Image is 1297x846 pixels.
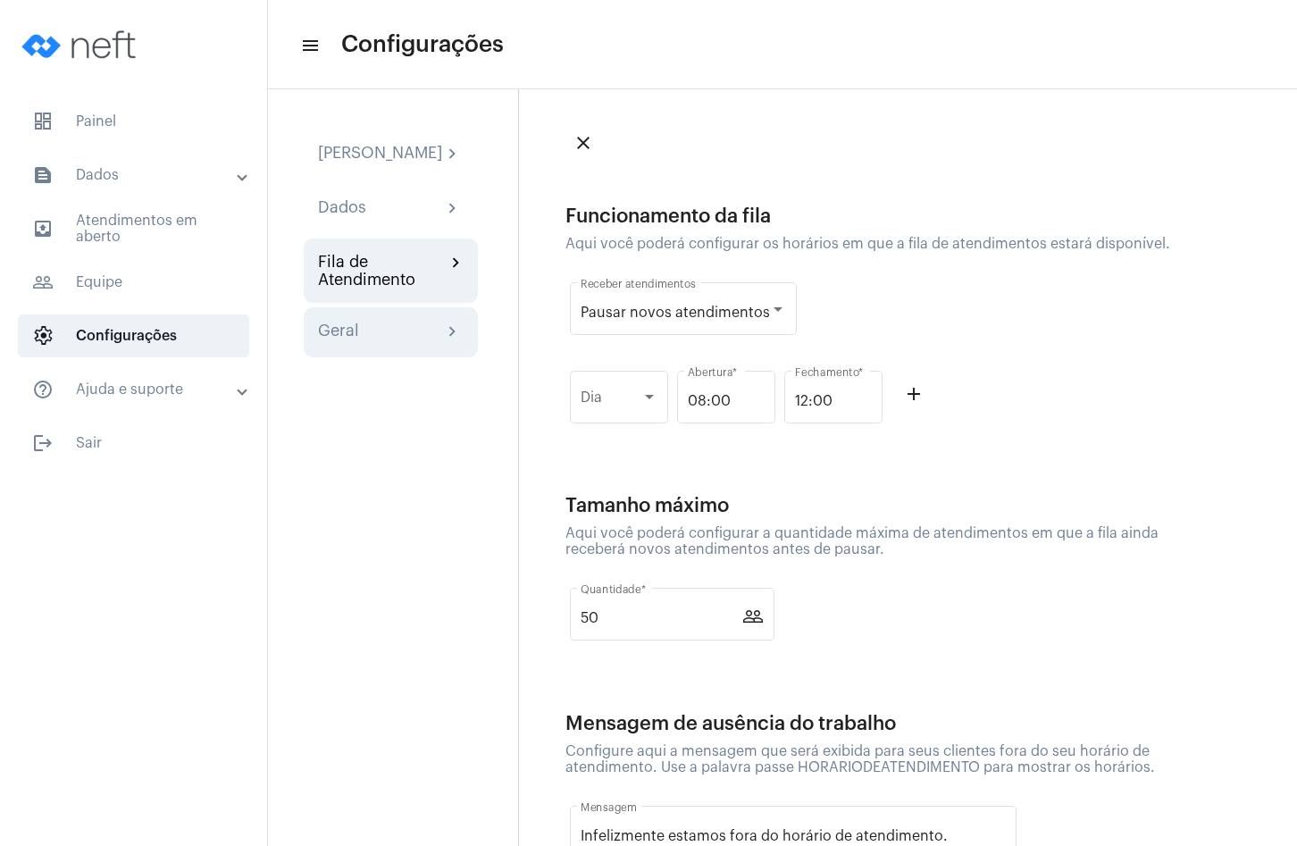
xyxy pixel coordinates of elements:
[32,164,238,186] mat-panel-title: Dados
[565,236,1191,252] div: Aqui você poderá configurar os horários em que a fila de atendimentos estará disponível.
[32,164,54,186] mat-icon: sidenav icon
[32,272,54,293] mat-icon: sidenav icon
[32,379,238,400] mat-panel-title: Ajuda e suporte
[318,198,366,220] div: Dados
[442,198,464,220] mat-icon: chevron_right
[565,205,1191,227] div: Funcionamento da fila
[18,422,249,465] span: Sair
[565,525,1191,557] div: Aqui você poderá configurar a quantidade máxima de atendimentos em que a fila ainda receberá novo...
[18,261,249,304] span: Equipe
[11,154,267,197] mat-expansion-panel-header: sidenav iconDados
[573,132,594,154] mat-icon: close
[18,207,249,250] span: Atendimentos em aberto
[341,30,504,59] span: Configurações
[565,713,1191,734] div: Mensagem de ausência do trabalho
[318,253,446,289] div: Fila de Atendimento
[300,35,318,56] mat-icon: sidenav icon
[11,368,267,411] mat-expansion-panel-header: sidenav iconAjuda e suporte
[442,322,464,343] mat-icon: chevron_right
[18,314,249,357] span: Configurações
[318,322,359,343] div: Geral
[14,9,148,80] img: logo-neft-novo-2.png
[688,393,765,409] input: Horário
[581,306,770,320] span: Pausar novos atendimentos
[565,495,1191,516] div: Tamanho máximo
[318,144,442,165] div: [PERSON_NAME]
[565,743,1191,775] div: Configure aqui a mensagem que será exibida para seus clientes fora do seu horário de atendimento....
[795,393,872,409] input: Horário
[442,144,464,165] mat-icon: chevron_right
[32,325,54,347] span: sidenav icon
[32,218,54,239] mat-icon: sidenav icon
[446,253,464,274] mat-icon: chevron_right
[581,610,742,626] input: Quantidade máxima
[32,379,54,400] mat-icon: sidenav icon
[742,605,764,626] mat-icon: people_outlined
[32,111,54,132] span: sidenav icon
[18,100,249,143] span: Painel
[903,383,925,405] mat-icon: add_outline
[32,432,54,454] mat-icon: sidenav icon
